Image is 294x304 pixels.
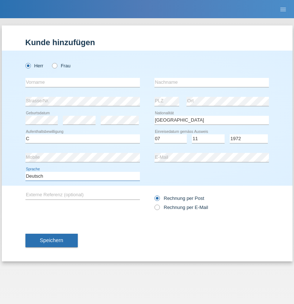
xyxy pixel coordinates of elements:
[154,196,159,205] input: Rechnung per Post
[25,234,78,248] button: Speichern
[279,6,287,13] i: menu
[52,63,57,68] input: Frau
[154,205,159,214] input: Rechnung per E-Mail
[25,63,30,68] input: Herr
[40,237,63,243] span: Speichern
[276,7,290,11] a: menu
[25,63,44,68] label: Herr
[25,38,269,47] h1: Kunde hinzufügen
[52,63,71,68] label: Frau
[154,196,204,201] label: Rechnung per Post
[154,205,208,210] label: Rechnung per E-Mail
